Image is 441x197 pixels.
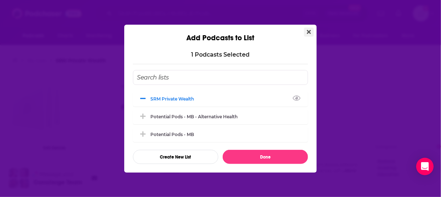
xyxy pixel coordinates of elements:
[150,114,238,119] div: Potential Pods - MB - Alternative Health
[124,25,317,42] div: Add Podcasts to List
[133,70,308,164] div: Add Podcast To List
[416,158,434,175] div: Open Intercom Messenger
[150,96,198,102] div: SRM Private Wealth
[133,108,308,124] div: Potential Pods - MB - Alternative Health
[191,51,250,58] p: 1 Podcast s Selected
[150,132,194,137] div: Potential Pods - MB
[304,28,314,37] button: Close
[133,150,218,164] button: Create New List
[133,70,308,85] input: Search lists
[133,91,308,107] div: SRM Private Wealth
[223,150,308,164] button: Done
[194,100,198,101] button: View Link
[133,126,308,142] div: Potential Pods - MB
